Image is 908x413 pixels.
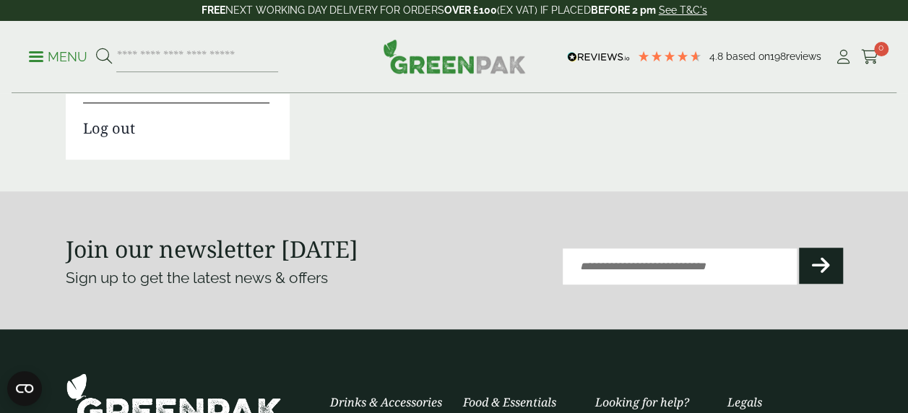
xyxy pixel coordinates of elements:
[444,4,497,16] strong: OVER £100
[874,42,888,56] span: 0
[861,50,879,64] i: Cart
[834,50,852,64] i: My Account
[66,266,415,290] p: Sign up to get the latest news & offers
[383,39,526,74] img: GreenPak Supplies
[726,51,770,62] span: Based on
[709,51,726,62] span: 4.8
[786,51,821,62] span: reviews
[591,4,656,16] strong: BEFORE 2 pm
[659,4,707,16] a: See T&C's
[83,103,269,139] a: Log out
[29,48,87,66] p: Menu
[770,51,786,62] span: 198
[861,46,879,68] a: 0
[637,50,702,63] div: 4.79 Stars
[7,371,42,406] button: Open CMP widget
[202,4,225,16] strong: FREE
[66,233,358,264] strong: Join our newsletter [DATE]
[29,48,87,63] a: Menu
[567,52,630,62] img: REVIEWS.io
